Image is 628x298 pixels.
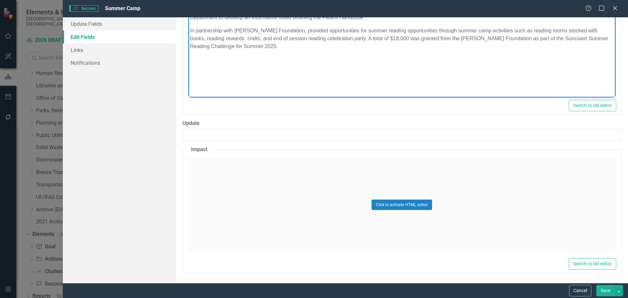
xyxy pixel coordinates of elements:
button: Cancel [569,285,591,296]
span: Success [69,5,98,12]
legend: Impact [188,146,211,153]
label: Update [183,120,621,127]
a: Edit Fields [63,30,176,44]
button: Save [596,285,615,296]
span: Summer Camp [105,5,140,11]
a: Notifications [63,56,176,69]
a: Links [63,44,176,57]
button: Switch to old editor [569,258,616,270]
button: Click to activate HTML editor [372,200,432,210]
button: Switch to old editor [569,100,616,111]
a: Update Fields [63,17,176,30]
